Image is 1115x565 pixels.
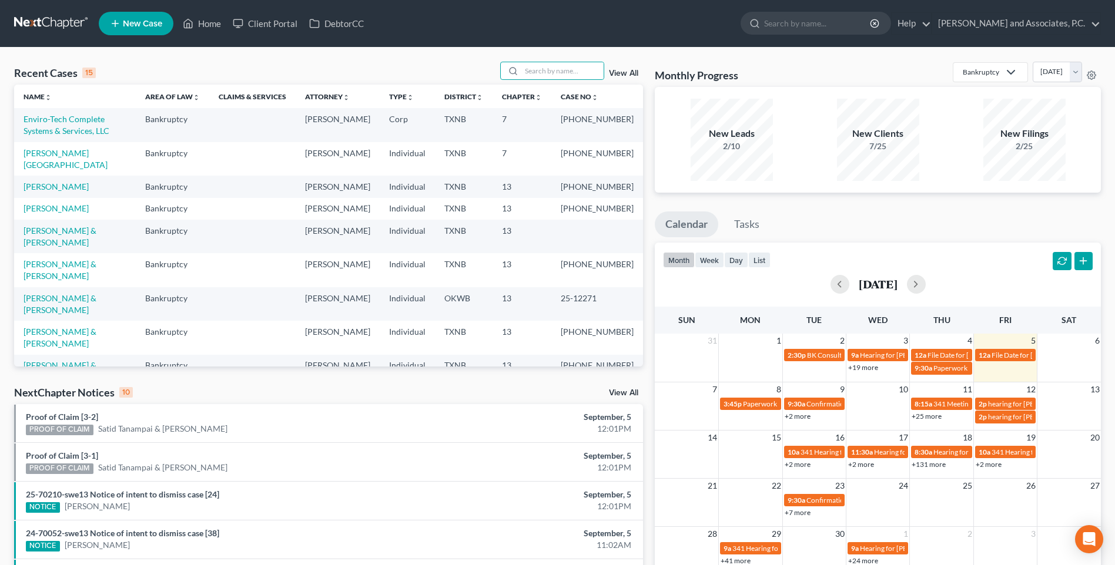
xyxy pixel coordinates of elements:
td: Individual [380,220,435,253]
td: [PERSON_NAME] [296,253,380,287]
a: Attorneyunfold_more [305,92,350,101]
td: Bankruptcy [136,198,209,220]
a: DebtorCC [303,13,370,34]
span: 13 [1089,382,1101,396]
td: TXNB [435,253,493,287]
td: [PHONE_NUMBER] [551,253,643,287]
span: 12 [1025,382,1037,396]
span: 31 [706,334,718,348]
span: 22 [771,479,782,493]
td: Bankruptcy [136,287,209,321]
a: [PERSON_NAME] and Associates, P.C. [932,13,1100,34]
a: +2 more [976,460,1002,469]
button: month [663,252,695,268]
a: [PERSON_NAME] & [PERSON_NAME] [24,259,96,281]
a: +7 more [785,508,811,517]
div: PROOF OF CLAIM [26,425,93,435]
span: 26 [1025,479,1037,493]
a: +131 more [912,460,946,469]
div: September, 5 [437,450,631,462]
span: 341 Meeting for [PERSON_NAME] & [PERSON_NAME] [933,399,1101,408]
td: [PERSON_NAME] [296,355,380,388]
i: unfold_more [476,94,483,101]
td: TXNB [435,321,493,354]
a: Satid Tanampai & [PERSON_NAME] [98,423,227,435]
td: 13 [493,198,551,220]
span: 28 [706,527,718,541]
i: unfold_more [45,94,52,101]
a: Help [892,13,931,34]
span: Sat [1062,315,1076,325]
th: Claims & Services [209,85,296,108]
td: Individual [380,253,435,287]
span: Confirmation hearing for [PERSON_NAME] & [PERSON_NAME] [806,399,1002,408]
td: 13 [493,220,551,253]
span: 3 [1030,527,1037,541]
a: Area of Lawunfold_more [145,92,200,101]
div: NextChapter Notices [14,385,133,399]
span: 6 [1094,334,1101,348]
a: [PERSON_NAME] & [PERSON_NAME] [24,293,96,315]
td: [PERSON_NAME] [296,287,380,321]
a: +2 more [785,412,811,421]
span: 10a [979,448,990,456]
h2: [DATE] [859,278,898,290]
span: 12a [915,351,926,359]
span: 9a [851,544,859,553]
span: Wed [868,315,888,325]
td: Bankruptcy [136,220,209,253]
td: Individual [380,176,435,197]
a: [PERSON_NAME][GEOGRAPHIC_DATA] [24,148,108,170]
span: 8:15a [915,399,932,408]
div: 12:01PM [437,462,631,473]
a: [PERSON_NAME] & [PERSON_NAME] [24,226,96,247]
span: 2:30p [788,351,806,359]
span: 9:30a [788,399,805,408]
a: 25-70210-swe13 Notice of intent to dismiss case [24] [26,489,219,499]
td: Corp [380,108,435,142]
i: unfold_more [535,94,542,101]
div: New Filings [983,127,1066,140]
td: TXNB [435,198,493,220]
span: File Date for [PERSON_NAME] & [PERSON_NAME] [928,351,1084,359]
td: Individual [380,287,435,321]
input: Search by name... [521,62,604,79]
div: 12:01PM [437,423,631,435]
td: Individual [380,198,435,220]
a: [PERSON_NAME] & [PERSON_NAME] [24,327,96,348]
span: 10a [788,448,799,456]
a: Home [177,13,227,34]
div: 2/25 [983,140,1066,152]
div: September, 5 [437,489,631,500]
td: 13 [493,253,551,287]
span: 10 [898,382,909,396]
div: NOTICE [26,502,60,513]
td: 13 [493,176,551,197]
span: Sun [678,315,695,325]
td: Individual [380,321,435,354]
a: Proof of Claim [3-1] [26,450,98,460]
span: 30 [834,527,846,541]
a: View All [609,389,638,397]
span: 15 [771,431,782,445]
span: Paperwork appt for [PERSON_NAME] [933,364,1050,372]
span: Confirmation hearing for [PERSON_NAME] & [PERSON_NAME] [806,496,1002,505]
span: 5 [1030,334,1037,348]
span: 4 [966,334,973,348]
span: 21 [706,479,718,493]
a: Enviro-Tech Complete Systems & Services, LLC [24,114,109,136]
span: 9a [851,351,859,359]
td: TXNB [435,355,493,388]
span: New Case [123,19,162,28]
span: 8 [775,382,782,396]
button: week [695,252,724,268]
div: New Clients [837,127,919,140]
span: 19 [1025,431,1037,445]
i: unfold_more [407,94,414,101]
span: 24 [898,479,909,493]
span: 341 Hearing for [PERSON_NAME] [732,544,838,553]
button: day [724,252,748,268]
span: 27 [1089,479,1101,493]
span: Mon [740,315,761,325]
td: 13 [493,287,551,321]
